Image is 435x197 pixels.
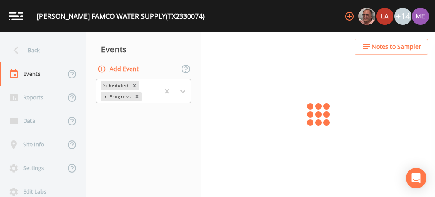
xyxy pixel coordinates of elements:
[130,81,139,90] div: Remove Scheduled
[394,8,411,25] div: +14
[86,39,201,60] div: Events
[37,11,205,21] div: [PERSON_NAME] FAMCO WATER SUPPLY (TX2330074)
[9,12,23,20] img: logo
[376,8,393,25] img: cf6e799eed601856facf0d2563d1856d
[406,168,426,188] div: Open Intercom Messenger
[355,39,428,55] button: Notes to Sampler
[101,92,132,101] div: In Progress
[358,8,375,25] img: e2d790fa78825a4bb76dcb6ab311d44c
[412,8,429,25] img: d4d65db7c401dd99d63b7ad86343d265
[358,8,376,25] div: Mike Franklin
[372,42,421,52] span: Notes to Sampler
[132,92,142,101] div: Remove In Progress
[376,8,394,25] div: Lauren Saenz
[96,61,142,77] button: Add Event
[101,81,130,90] div: Scheduled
